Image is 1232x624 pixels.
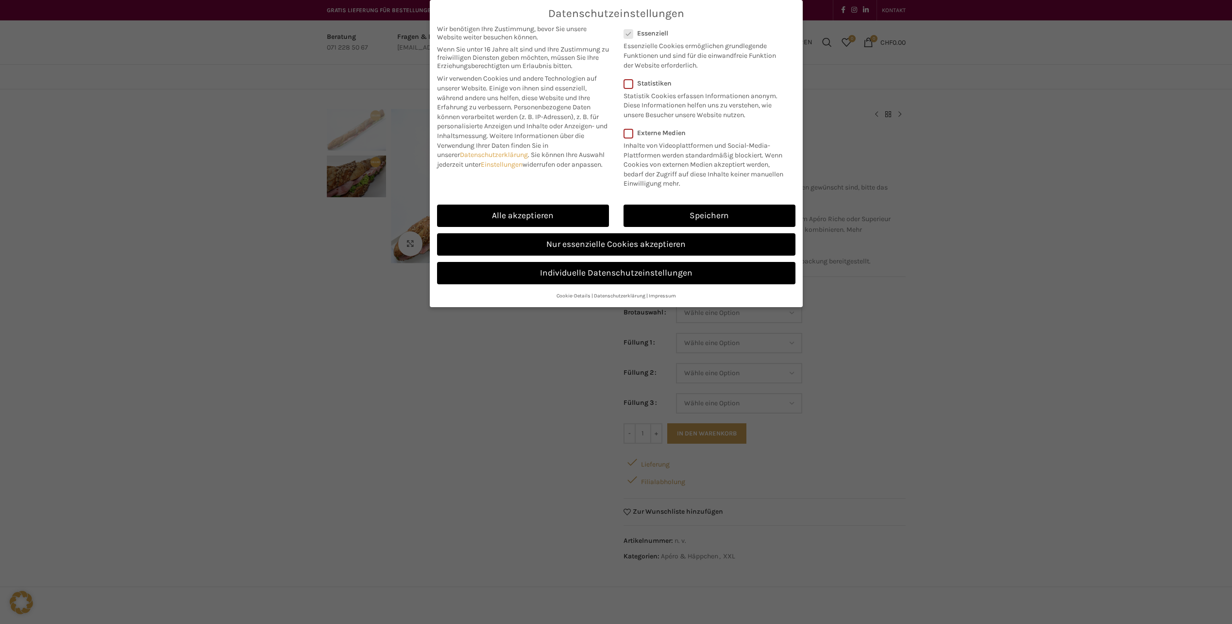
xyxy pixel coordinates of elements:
a: Einstellungen [481,160,523,169]
p: Inhalte von Videoplattformen und Social-Media-Plattformen werden standardmäßig blockiert. Wenn Co... [624,137,789,189]
a: Datenschutzerklärung [594,293,645,299]
span: Wir verwenden Cookies und andere Technologien auf unserer Website. Einige von ihnen sind essenzie... [437,74,597,111]
span: Sie können Ihre Auswahl jederzeit unter widerrufen oder anpassen. [437,151,605,169]
label: Externe Medien [624,129,789,137]
a: Alle akzeptieren [437,205,609,227]
span: Wir benötigen Ihre Zustimmung, bevor Sie unsere Website weiter besuchen können. [437,25,609,41]
label: Statistiken [624,79,783,87]
a: Speichern [624,205,795,227]
span: Personenbezogene Daten können verarbeitet werden (z. B. IP-Adressen), z. B. für personalisierte A... [437,103,608,140]
span: Wenn Sie unter 16 Jahre alt sind und Ihre Zustimmung zu freiwilligen Diensten geben möchten, müss... [437,45,609,70]
label: Essenziell [624,29,783,37]
a: Datenschutzerklärung [460,151,528,159]
a: Cookie-Details [557,293,591,299]
span: Weitere Informationen über die Verwendung Ihrer Daten finden Sie in unserer . [437,132,584,159]
p: Statistik Cookies erfassen Informationen anonym. Diese Informationen helfen uns zu verstehen, wie... [624,87,783,120]
p: Essenzielle Cookies ermöglichen grundlegende Funktionen und sind für die einwandfreie Funktion de... [624,37,783,70]
a: Impressum [649,293,676,299]
a: Individuelle Datenschutzeinstellungen [437,262,795,284]
span: Datenschutzeinstellungen [548,7,684,20]
a: Nur essenzielle Cookies akzeptieren [437,233,795,256]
